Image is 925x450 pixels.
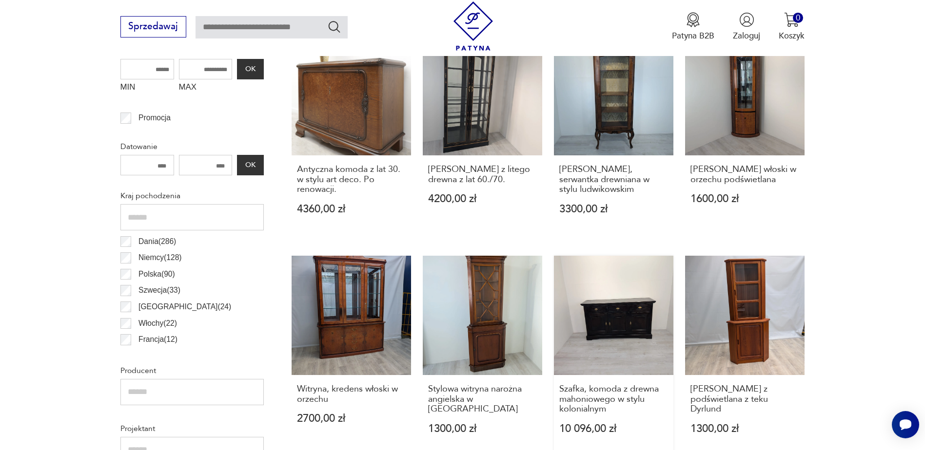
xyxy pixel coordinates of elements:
[672,30,714,41] p: Patyna B2B
[690,424,799,434] p: 1300,00 zł
[733,30,760,41] p: Zaloguj
[138,251,181,264] p: Niemcy ( 128 )
[138,284,180,297] p: Szwecja ( 33 )
[423,36,542,237] a: Witryna azjatycka z litego drewna z lat 60./70.[PERSON_NAME] z litego drewna z lat 60./70.4200,00 zł
[297,204,406,214] p: 4360,00 zł
[120,189,264,202] p: Kraj pochodzenia
[690,384,799,414] h3: [PERSON_NAME] z podświetlana z teku Dyrlund
[138,235,176,248] p: Dania ( 286 )
[138,300,231,313] p: [GEOGRAPHIC_DATA] ( 24 )
[138,350,184,362] p: Norwegia ( 12 )
[428,165,537,185] h3: [PERSON_NAME] z litego drewna z lat 60./70.
[559,165,668,194] h3: [PERSON_NAME], serwantka drewniana w stylu ludwikowskim
[297,165,406,194] h3: Antyczna komoda z lat 30. w stylu art deco. Po renowacji.
[428,384,537,414] h3: Stylowa witryna narożna angielska w [GEOGRAPHIC_DATA]
[554,36,673,237] a: Witryna, serwantka drewniana w stylu ludwikowskim[PERSON_NAME], serwantka drewniana w stylu ludwi...
[327,19,341,34] button: Szukaj
[779,12,805,41] button: 0Koszyk
[138,112,171,124] p: Promocja
[739,12,754,27] img: Ikonka użytkownika
[428,194,537,204] p: 4200,00 zł
[428,424,537,434] p: 1300,00 zł
[292,36,411,237] a: Antyczna komoda z lat 30. w stylu art deco. Po renowacji.Antyczna komoda z lat 30. w stylu art de...
[120,79,174,98] label: MIN
[784,12,799,27] img: Ikona koszyka
[237,155,263,175] button: OK
[690,194,799,204] p: 1600,00 zł
[685,36,805,237] a: Witryna narożna włoski w orzechu podświetlana[PERSON_NAME] włoski w orzechu podświetlana1600,00 zł
[559,424,668,434] p: 10 096,00 zł
[120,16,186,37] button: Sprzedawaj
[672,12,714,41] a: Ikona medaluPatyna B2B
[120,23,186,31] a: Sprzedawaj
[237,59,263,79] button: OK
[690,165,799,185] h3: [PERSON_NAME] włoski w orzechu podświetlana
[138,333,177,346] p: Francja ( 12 )
[779,30,805,41] p: Koszyk
[733,12,760,41] button: Zaloguj
[559,384,668,414] h3: Szafka, komoda z drewna mahoniowego w stylu kolonialnym
[449,1,498,51] img: Patyna - sklep z meblami i dekoracjami vintage
[793,13,803,23] div: 0
[892,411,919,438] iframe: Smartsupp widget button
[297,413,406,424] p: 2700,00 zł
[672,12,714,41] button: Patyna B2B
[120,364,264,377] p: Producent
[120,140,264,153] p: Datowanie
[686,12,701,27] img: Ikona medalu
[179,79,233,98] label: MAX
[138,317,177,330] p: Włochy ( 22 )
[559,204,668,214] p: 3300,00 zł
[120,422,264,435] p: Projektant
[297,384,406,404] h3: Witryna, kredens włoski w orzechu
[138,268,175,281] p: Polska ( 90 )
